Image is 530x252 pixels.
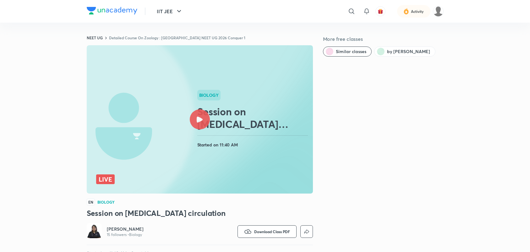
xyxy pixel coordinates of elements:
[387,48,430,55] span: by Soumi Mallick
[336,48,366,55] span: Similar classes
[153,5,187,18] button: IIT JEE
[403,8,409,15] img: activity
[375,6,385,16] button: avatar
[378,8,383,14] img: avatar
[254,229,290,234] span: Download Class PDF
[87,199,95,205] span: EN
[87,223,102,240] a: Avatar
[97,200,115,204] h4: Biology
[323,47,372,57] button: Similar classes
[238,225,297,238] button: Download Class PDF
[87,7,137,14] img: Company Logo
[197,105,310,130] h2: Session on [MEDICAL_DATA] circulation
[433,6,444,17] img: snigdha
[323,35,444,43] h5: More free classes
[87,223,102,238] img: Avatar
[87,7,137,16] a: Company Logo
[87,35,103,40] a: NEET UG
[374,47,435,57] button: by Soumi Mallick
[87,208,313,218] h3: Session on [MEDICAL_DATA] circulation
[107,232,144,237] p: 15 followers • Biology
[197,141,310,149] h4: Started on 11:40 AM
[107,226,144,232] a: [PERSON_NAME]
[109,35,245,40] a: Detailed Course On Zoology : [GEOGRAPHIC_DATA] NEET UG 2026 Conquer 1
